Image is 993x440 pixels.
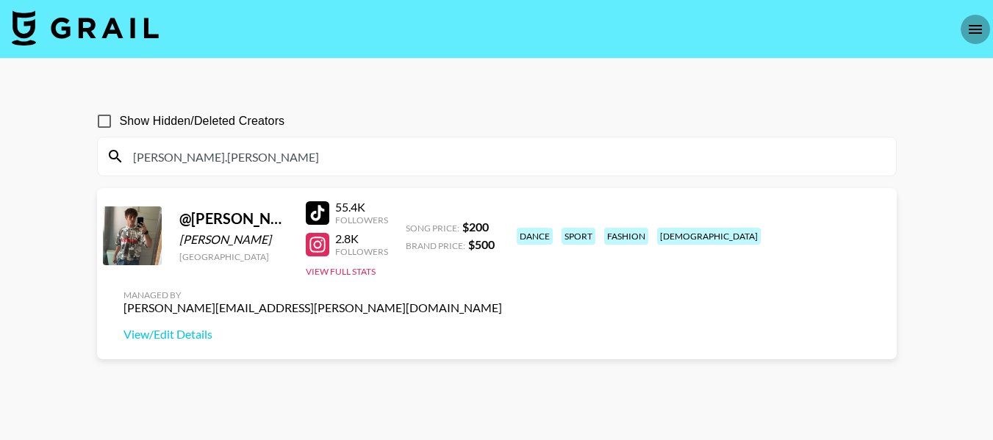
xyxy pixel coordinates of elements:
div: 2.8K [335,231,388,246]
div: fashion [604,228,648,245]
div: [DEMOGRAPHIC_DATA] [657,228,761,245]
strong: $ 500 [468,237,495,251]
input: Search by User Name [124,145,887,168]
div: Followers [335,246,388,257]
div: 55.4K [335,200,388,214]
span: Song Price: [406,223,459,234]
div: @ [PERSON_NAME].[PERSON_NAME].161 [179,209,288,228]
div: [GEOGRAPHIC_DATA] [179,251,288,262]
img: Grail Talent [12,10,159,46]
button: open drawer [961,15,990,44]
div: Managed By [123,289,502,300]
a: View/Edit Details [123,327,502,342]
span: Brand Price: [406,240,465,251]
div: sport [562,228,595,245]
div: dance [517,228,553,245]
div: [PERSON_NAME] [179,232,288,247]
button: View Full Stats [306,266,376,277]
div: [PERSON_NAME][EMAIL_ADDRESS][PERSON_NAME][DOMAIN_NAME] [123,300,502,315]
strong: $ 200 [462,220,489,234]
span: Show Hidden/Deleted Creators [120,112,285,130]
div: Followers [335,214,388,226]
